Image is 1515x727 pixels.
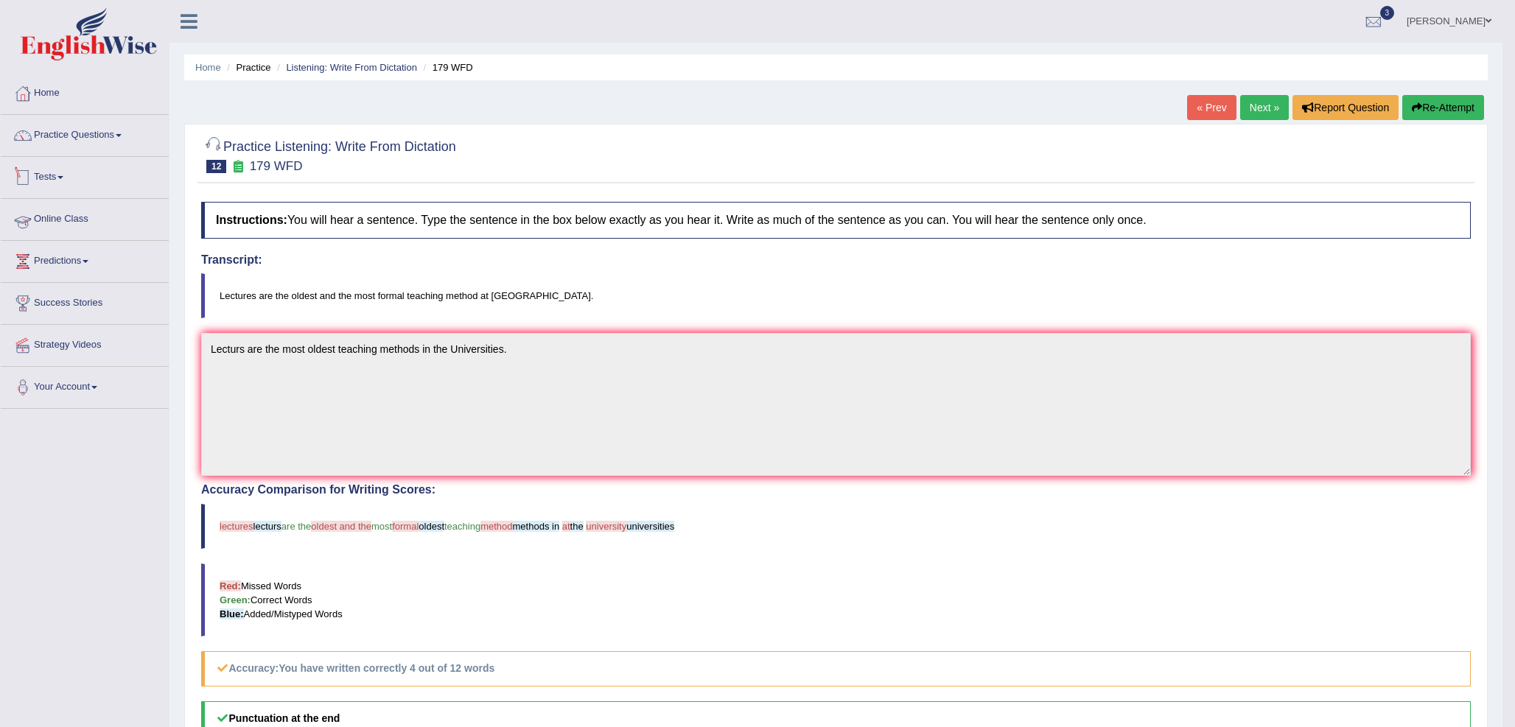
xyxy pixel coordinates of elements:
b: Blue: [220,608,244,619]
span: 12 [206,160,226,173]
span: formal [392,521,419,532]
small: Exam occurring question [230,160,245,174]
b: Green: [220,594,251,605]
a: « Prev [1187,95,1236,120]
span: university [586,521,626,532]
a: Practice Questions [1,115,169,152]
blockquote: Missed Words Correct Words Added/Mistyped Words [201,563,1471,636]
a: Listening: Write From Dictation [286,62,417,73]
blockquote: Lectures are the oldest and the most formal teaching method at [GEOGRAPHIC_DATA]. [201,273,1471,318]
a: Success Stories [1,283,169,320]
a: Tests [1,157,169,194]
a: Strategy Videos [1,325,169,362]
b: Instructions: [216,214,287,226]
h2: Practice Listening: Write From Dictation [201,136,456,173]
b: You have written correctly 4 out of 12 words [279,662,494,674]
span: teaching [444,521,480,532]
span: lectures [220,521,253,532]
span: are the [281,521,311,532]
a: Predictions [1,241,169,278]
span: most [371,521,392,532]
li: Practice [223,60,270,74]
button: Re-Attempt [1402,95,1484,120]
h5: Accuracy: [201,651,1471,686]
button: Report Question [1292,95,1399,120]
span: the [570,521,584,532]
a: Home [1,73,169,110]
h4: Accuracy Comparison for Writing Scores: [201,483,1471,496]
span: 3 [1380,6,1395,20]
small: 179 WFD [250,159,303,173]
a: Next » [1240,95,1289,120]
h4: Transcript: [201,253,1471,267]
span: at [562,521,570,532]
span: method [480,521,512,532]
h4: You will hear a sentence. Type the sentence in the box below exactly as you hear it. Write as muc... [201,202,1471,239]
span: methods in [513,521,560,532]
li: 179 WFD [420,60,473,74]
b: Red: [220,580,241,591]
span: lecturs [253,521,281,532]
span: oldest and the [311,521,371,532]
a: Home [195,62,221,73]
span: universities [626,521,674,532]
span: oldest [419,521,444,532]
a: Your Account [1,367,169,404]
a: Online Class [1,199,169,236]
